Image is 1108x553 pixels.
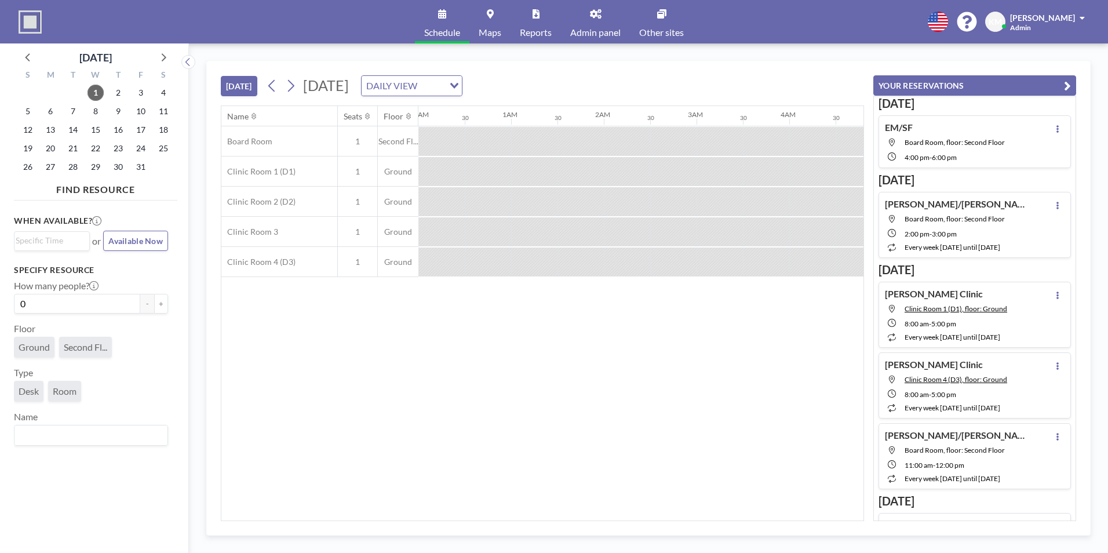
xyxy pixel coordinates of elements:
[110,122,126,138] span: Thursday, October 16, 2025
[64,341,107,352] span: Second Fl...
[133,122,149,138] span: Friday, October 17, 2025
[905,243,1000,252] span: every week [DATE] until [DATE]
[879,96,1071,111] h3: [DATE]
[378,257,418,267] span: Ground
[155,85,172,101] span: Saturday, October 4, 2025
[781,110,796,119] div: 4AM
[905,390,929,399] span: 8:00 AM
[930,230,932,238] span: -
[421,78,443,93] input: Search for option
[110,103,126,119] span: Thursday, October 9, 2025
[20,159,36,175] span: Sunday, October 26, 2025
[639,28,684,37] span: Other sites
[905,304,1007,313] span: Clinic Room 1 (D1), floor: Ground
[133,103,149,119] span: Friday, October 10, 2025
[14,367,33,379] label: Type
[155,140,172,157] span: Saturday, October 25, 2025
[65,159,81,175] span: Tuesday, October 28, 2025
[107,68,129,83] div: T
[110,140,126,157] span: Thursday, October 23, 2025
[479,28,501,37] span: Maps
[905,230,930,238] span: 2:00 PM
[338,166,377,177] span: 1
[905,461,933,470] span: 11:00 AM
[14,179,177,195] h4: FIND RESOURCE
[62,68,85,83] div: T
[14,280,99,292] label: How many people?
[79,49,112,66] div: [DATE]
[931,390,956,399] span: 5:00 PM
[930,153,932,162] span: -
[885,519,1030,531] h4: [PERSON_NAME]/[PERSON_NAME]
[65,122,81,138] span: Tuesday, October 14, 2025
[221,197,296,207] span: Clinic Room 2 (D2)
[932,230,957,238] span: 3:00 PM
[989,17,1002,27] span: KM
[129,68,152,83] div: F
[17,68,39,83] div: S
[88,85,104,101] span: Wednesday, October 1, 2025
[221,136,272,147] span: Board Room
[344,111,362,122] div: Seats
[905,214,1005,223] span: Board Room, floor: Second Floor
[14,323,35,334] label: Floor
[39,68,62,83] div: M
[502,110,517,119] div: 1AM
[338,227,377,237] span: 1
[20,103,36,119] span: Sunday, October 5, 2025
[905,333,1000,341] span: every week [DATE] until [DATE]
[378,166,418,177] span: Ground
[885,122,913,133] h4: EM/SF
[221,257,296,267] span: Clinic Room 4 (D3)
[905,138,1005,147] span: Board Room, floor: Second Floor
[935,461,964,470] span: 12:00 PM
[110,85,126,101] span: Thursday, October 2, 2025
[42,103,59,119] span: Monday, October 6, 2025
[885,359,983,370] h4: [PERSON_NAME] Clinic
[85,68,107,83] div: W
[338,136,377,147] span: 1
[14,232,89,249] div: Search for option
[378,197,418,207] span: Ground
[424,28,460,37] span: Schedule
[19,341,50,352] span: Ground
[88,122,104,138] span: Wednesday, October 15, 2025
[14,425,167,445] div: Search for option
[410,110,429,119] div: 12AM
[88,140,104,157] span: Wednesday, October 22, 2025
[885,430,1030,441] h4: [PERSON_NAME]/[PERSON_NAME]
[378,227,418,237] span: Ground
[103,231,168,251] button: Available Now
[905,474,1000,483] span: every week [DATE] until [DATE]
[133,159,149,175] span: Friday, October 31, 2025
[384,111,403,122] div: Floor
[932,153,957,162] span: 6:00 PM
[933,461,935,470] span: -
[140,294,154,314] button: -
[42,159,59,175] span: Monday, October 27, 2025
[885,198,1030,210] h4: [PERSON_NAME]/[PERSON_NAME]
[133,140,149,157] span: Friday, October 24, 2025
[133,85,149,101] span: Friday, October 3, 2025
[833,114,840,122] div: 30
[595,110,610,119] div: 2AM
[154,294,168,314] button: +
[1010,23,1031,32] span: Admin
[221,227,278,237] span: Clinic Room 3
[14,265,168,275] h3: Specify resource
[740,114,747,122] div: 30
[42,140,59,157] span: Monday, October 20, 2025
[110,159,126,175] span: Thursday, October 30, 2025
[16,428,161,443] input: Search for option
[155,122,172,138] span: Saturday, October 18, 2025
[16,234,83,247] input: Search for option
[65,103,81,119] span: Tuesday, October 7, 2025
[929,319,931,328] span: -
[1010,13,1075,23] span: [PERSON_NAME]
[570,28,621,37] span: Admin panel
[221,166,296,177] span: Clinic Room 1 (D1)
[14,411,38,423] label: Name
[155,103,172,119] span: Saturday, October 11, 2025
[152,68,174,83] div: S
[20,122,36,138] span: Sunday, October 12, 2025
